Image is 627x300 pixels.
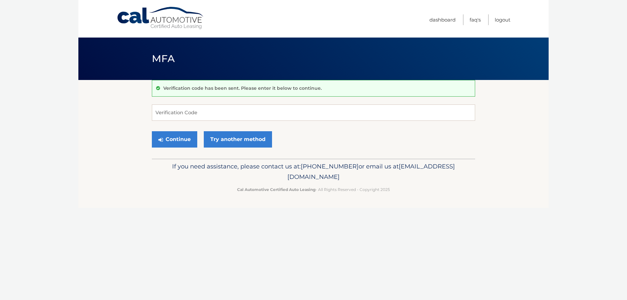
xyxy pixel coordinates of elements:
strong: Cal Automotive Certified Auto Leasing [237,187,315,192]
a: Dashboard [429,14,456,25]
button: Continue [152,131,197,148]
span: MFA [152,53,175,65]
p: - All Rights Reserved - Copyright 2025 [156,186,471,193]
p: If you need assistance, please contact us at: or email us at [156,161,471,182]
p: Verification code has been sent. Please enter it below to continue. [163,85,322,91]
a: Try another method [204,131,272,148]
input: Verification Code [152,104,475,121]
span: [PHONE_NUMBER] [301,163,359,170]
a: FAQ's [470,14,481,25]
span: [EMAIL_ADDRESS][DOMAIN_NAME] [287,163,455,181]
a: Cal Automotive [117,7,205,30]
a: Logout [495,14,510,25]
